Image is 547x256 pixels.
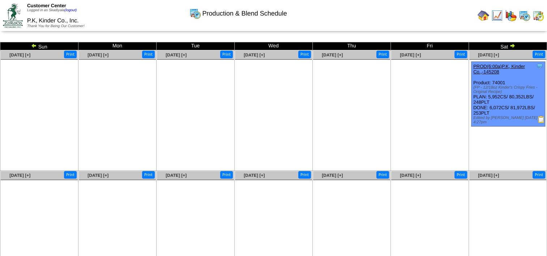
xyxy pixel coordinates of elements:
[64,51,77,58] button: Print
[400,52,421,57] a: [DATE] [+]
[9,52,30,57] a: [DATE] [+]
[298,171,311,179] button: Print
[64,8,77,12] a: (logout)
[505,10,517,21] img: graph.gif
[3,3,23,27] img: ZoRoCo_Logo(Green%26Foil)%20jpg.webp
[478,173,499,178] a: [DATE] [+]
[220,171,233,179] button: Print
[322,52,343,57] a: [DATE] [+]
[469,42,547,50] td: Sat
[64,171,77,179] button: Print
[202,10,287,17] span: Production & Blend Schedule
[87,173,108,178] a: [DATE] [+]
[31,43,37,48] img: arrowleft.gif
[244,173,265,178] a: [DATE] [+]
[322,173,343,178] a: [DATE] [+]
[87,52,108,57] a: [DATE] [+]
[376,51,389,58] button: Print
[166,173,187,178] a: [DATE] [+]
[9,173,30,178] a: [DATE] [+]
[533,171,545,179] button: Print
[473,85,545,94] div: (FP - 12/18oz Kinder's Crispy Fries - Original Recipe)
[473,64,525,74] a: PROD(6:00a)P.K, Kinder Co.,-145208
[142,51,155,58] button: Print
[376,171,389,179] button: Print
[473,116,545,124] div: Edited by [PERSON_NAME] [DATE] 4:27pm
[536,63,543,70] img: Tooltip
[220,51,233,58] button: Print
[400,173,421,178] a: [DATE] [+]
[78,42,157,50] td: Mon
[313,42,391,50] td: Thu
[0,42,78,50] td: Sun
[478,52,499,57] a: [DATE] [+]
[533,51,545,58] button: Print
[244,52,265,57] a: [DATE] [+]
[509,43,515,48] img: arrowright.gif
[235,42,313,50] td: Wed
[189,8,201,19] img: calendarprod.gif
[27,24,85,28] span: Thank You for Being Our Customer!
[533,10,544,21] img: calendarinout.gif
[166,52,187,57] a: [DATE] [+]
[27,18,79,24] span: P.K, Kinder Co., Inc.
[157,42,235,50] td: Tue
[391,42,469,50] td: Fri
[298,51,311,58] button: Print
[519,10,530,21] img: calendarprod.gif
[27,3,66,8] span: Customer Center
[27,8,77,12] span: Logged in as Skadiyala
[142,171,155,179] button: Print
[454,171,467,179] button: Print
[538,116,545,123] img: Production Report
[471,62,545,127] div: Product: 74001 PLAN: 5,952CS / 80,352LBS / 248PLT DONE: 6,072CS / 81,972LBS / 253PLT
[454,51,467,58] button: Print
[478,10,489,21] img: home.gif
[491,10,503,21] img: line_graph.gif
